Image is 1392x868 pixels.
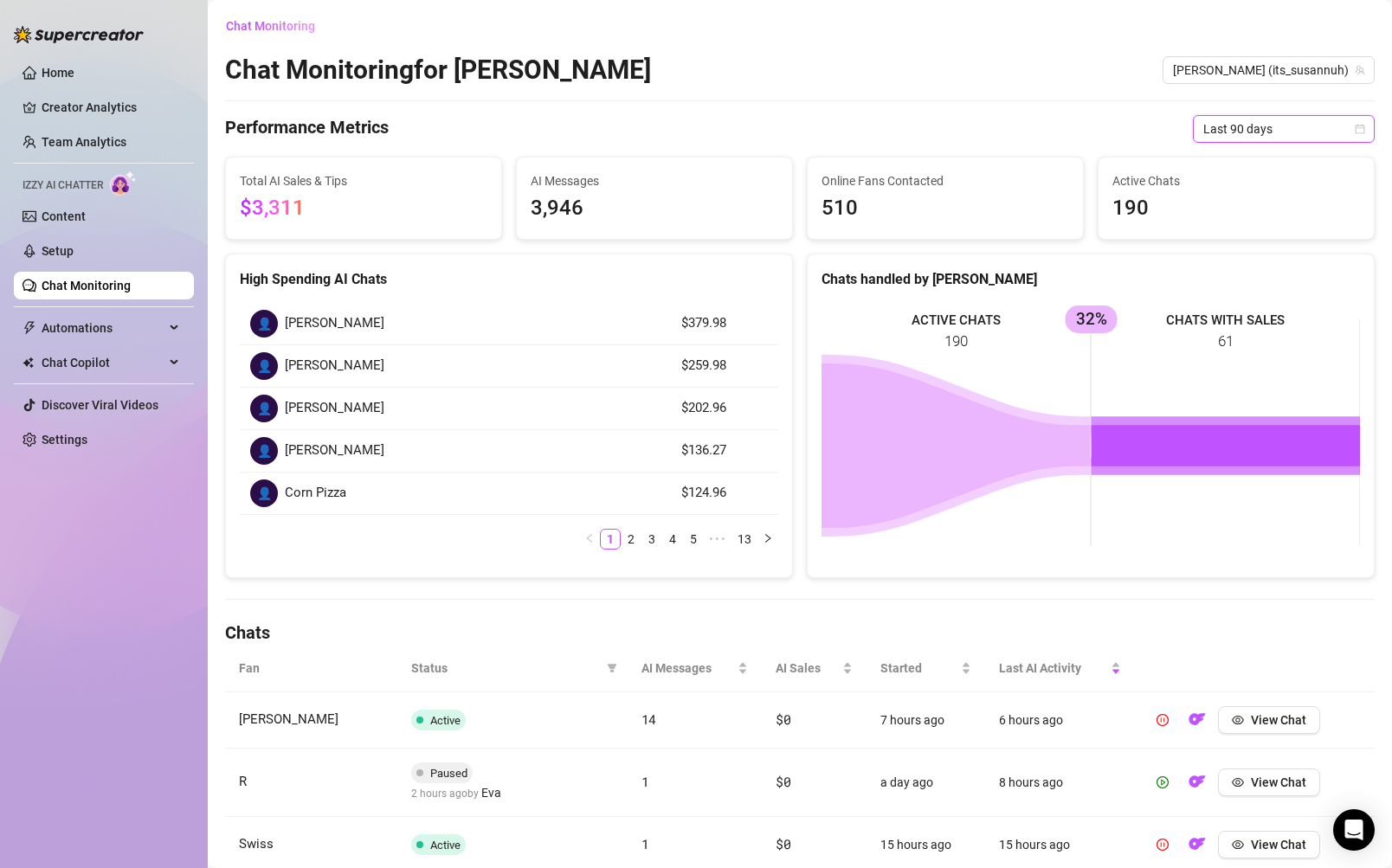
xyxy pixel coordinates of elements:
[641,659,735,678] span: AI Messages
[1218,768,1320,796] button: View Chat
[641,710,656,728] span: 14
[1251,775,1306,789] span: View Chat
[285,356,384,376] span: [PERSON_NAME]
[1183,717,1211,730] a: OF
[601,530,620,549] a: 1
[607,663,617,673] span: filter
[621,529,641,550] li: 2
[14,26,144,43] img: logo-BBDzfeDw.svg
[225,620,1375,645] h4: Chats
[641,529,662,550] li: 3
[411,659,600,678] span: Status
[579,529,600,550] button: left
[1157,714,1169,726] span: pause-circle
[42,314,164,342] span: Automations
[985,692,1134,749] td: 6 hours ago
[1189,835,1206,852] img: OF
[762,645,867,692] th: AI Sales
[776,835,790,852] span: $0
[681,440,768,461] article: $136.27
[681,313,768,334] article: $379.98
[681,398,768,419] article: $202.96
[1232,839,1244,851] span: eye
[430,839,461,852] span: Active
[663,530,682,549] a: 4
[622,530,641,549] a: 2
[1183,768,1211,796] button: OF
[880,659,957,678] span: Started
[641,773,649,790] span: 1
[240,196,305,220] span: $3,311
[225,645,397,692] th: Fan
[985,645,1134,692] th: Last AI Activity
[1157,839,1169,851] span: pause-circle
[641,835,649,852] span: 1
[110,170,137,196] img: AI Chatter
[42,398,158,412] a: Discover Viral Videos
[1183,706,1211,734] button: OF
[285,440,384,461] span: [PERSON_NAME]
[250,437,278,465] div: 👤
[683,529,704,550] li: 5
[763,533,773,543] span: right
[1157,776,1169,788] span: play-circle
[23,357,34,369] img: Chat Copilot
[1232,776,1244,788] span: eye
[42,93,180,121] a: Creator Analytics
[1355,65,1365,75] span: team
[42,66,74,80] a: Home
[531,171,778,190] span: AI Messages
[684,530,703,549] a: 5
[822,192,1069,225] span: 510
[225,54,651,87] h2: Chat Monitoring for [PERSON_NAME]
[411,788,501,800] span: 2 hours ago by
[1355,124,1365,134] span: calendar
[1112,192,1360,225] span: 190
[704,529,731,550] li: Next 5 Pages
[1183,841,1211,855] a: OF
[250,479,278,507] div: 👤
[1189,773,1206,790] img: OF
[23,321,36,335] span: thunderbolt
[822,268,1360,290] div: Chats handled by [PERSON_NAME]
[23,177,103,194] span: Izzy AI Chatter
[42,349,164,376] span: Chat Copilot
[628,645,763,692] th: AI Messages
[867,645,985,692] th: Started
[42,135,126,149] a: Team Analytics
[42,209,86,223] a: Content
[704,529,731,550] span: •••
[42,244,74,258] a: Setup
[600,529,621,550] li: 1
[1251,713,1306,727] span: View Chat
[250,395,278,422] div: 👤
[1333,809,1375,851] div: Open Intercom Messenger
[731,529,757,550] li: 13
[239,711,338,727] span: [PERSON_NAME]
[42,433,87,447] a: Settings
[579,529,600,550] li: Previous Page
[250,310,278,338] div: 👤
[776,659,839,678] span: AI Sales
[603,655,621,681] span: filter
[481,783,501,802] span: Eva
[1183,831,1211,858] button: OF
[732,530,757,549] a: 13
[985,749,1134,817] td: 8 hours ago
[662,529,683,550] li: 4
[239,774,247,789] span: R
[642,530,661,549] a: 3
[250,352,278,380] div: 👤
[776,773,790,790] span: $0
[240,268,778,290] div: High Spending AI Chats
[1232,714,1244,726] span: eye
[1183,779,1211,793] a: OF
[584,533,595,543] span: left
[430,767,467,780] span: Paused
[1173,57,1364,83] span: Susanna (its_susannuh)
[822,171,1069,190] span: Online Fans Contacted
[681,356,768,376] article: $259.98
[285,398,384,419] span: [PERSON_NAME]
[42,279,131,293] a: Chat Monitoring
[1251,838,1306,852] span: View Chat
